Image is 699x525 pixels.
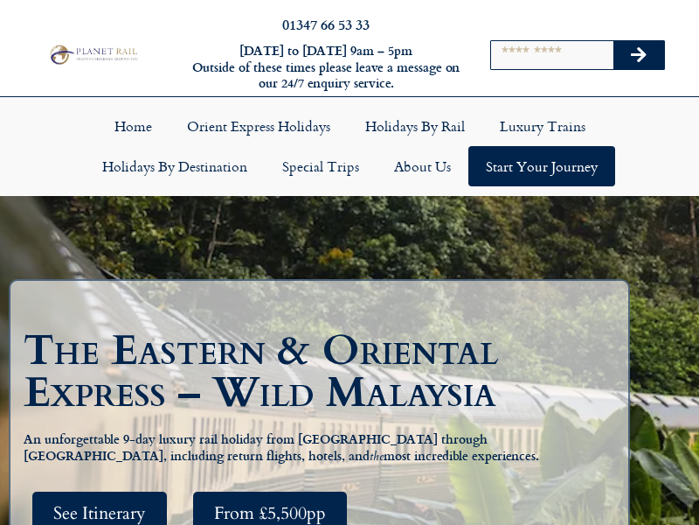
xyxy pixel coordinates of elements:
[85,146,265,186] a: Holidays by Destination
[97,106,170,146] a: Home
[482,106,603,146] a: Luxury Trains
[24,330,624,414] h1: The Eastern & Oriental Express – Wild Malaysia
[265,146,377,186] a: Special Trips
[53,502,146,524] span: See Itinerary
[282,14,370,34] a: 01347 66 53 33
[613,41,664,69] button: Search
[170,106,348,146] a: Orient Express Holidays
[190,43,461,92] h6: [DATE] to [DATE] 9am – 5pm Outside of these times please leave a message on our 24/7 enquiry serv...
[214,502,326,524] span: From £5,500pp
[24,431,615,465] h5: An unforgettable 9-day luxury rail holiday from [GEOGRAPHIC_DATA] through [GEOGRAPHIC_DATA], incl...
[348,106,482,146] a: Holidays by Rail
[370,447,384,468] em: the
[9,106,690,186] nav: Menu
[46,43,140,66] img: Planet Rail Train Holidays Logo
[377,146,468,186] a: About Us
[468,146,615,186] a: Start your Journey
